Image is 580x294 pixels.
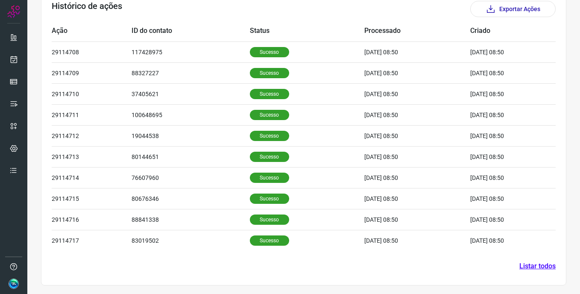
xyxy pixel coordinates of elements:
td: 29114716 [52,209,132,230]
p: Sucesso [250,110,289,120]
td: [DATE] 08:50 [364,209,470,230]
td: 29114713 [52,146,132,167]
p: Sucesso [250,235,289,246]
img: 688dd65d34f4db4d93ce8256e11a8269.jpg [9,279,19,289]
td: [DATE] 08:50 [364,146,470,167]
p: Sucesso [250,47,289,57]
p: Sucesso [250,89,289,99]
td: [DATE] 08:50 [470,125,530,146]
p: Sucesso [250,215,289,225]
td: 29114717 [52,230,132,251]
td: [DATE] 08:50 [364,104,470,125]
td: [DATE] 08:50 [470,209,530,230]
td: 100648695 [132,104,250,125]
img: Logo [7,5,20,18]
td: [DATE] 08:50 [470,62,530,83]
p: Sucesso [250,194,289,204]
td: 29114708 [52,41,132,62]
td: [DATE] 08:50 [364,125,470,146]
td: [DATE] 08:50 [470,230,530,251]
td: [DATE] 08:50 [364,62,470,83]
td: 80676346 [132,188,250,209]
td: 76607960 [132,167,250,188]
td: Ação [52,21,132,41]
td: 29114714 [52,167,132,188]
td: [DATE] 08:50 [470,167,530,188]
td: Criado [470,21,530,41]
td: Status [250,21,364,41]
td: [DATE] 08:50 [470,188,530,209]
td: [DATE] 08:50 [364,41,470,62]
td: ID do contato [132,21,250,41]
button: Exportar Ações [470,1,556,17]
td: 19044538 [132,125,250,146]
td: 29114711 [52,104,132,125]
td: 83019502 [132,230,250,251]
td: 29114715 [52,188,132,209]
p: Sucesso [250,173,289,183]
p: Sucesso [250,131,289,141]
a: Listar todos [519,261,556,271]
td: [DATE] 08:50 [470,146,530,167]
td: [DATE] 08:50 [364,83,470,104]
td: 80144651 [132,146,250,167]
td: [DATE] 08:50 [470,41,530,62]
td: 88841338 [132,209,250,230]
td: 29114710 [52,83,132,104]
td: [DATE] 08:50 [364,188,470,209]
p: Sucesso [250,68,289,78]
td: 29114712 [52,125,132,146]
h3: Histórico de ações [52,1,122,17]
td: 88327227 [132,62,250,83]
td: [DATE] 08:50 [470,104,530,125]
td: [DATE] 08:50 [364,167,470,188]
td: Processado [364,21,470,41]
td: 117428975 [132,41,250,62]
p: Sucesso [250,152,289,162]
td: 37405621 [132,83,250,104]
td: [DATE] 08:50 [470,83,530,104]
td: [DATE] 08:50 [364,230,470,251]
td: 29114709 [52,62,132,83]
